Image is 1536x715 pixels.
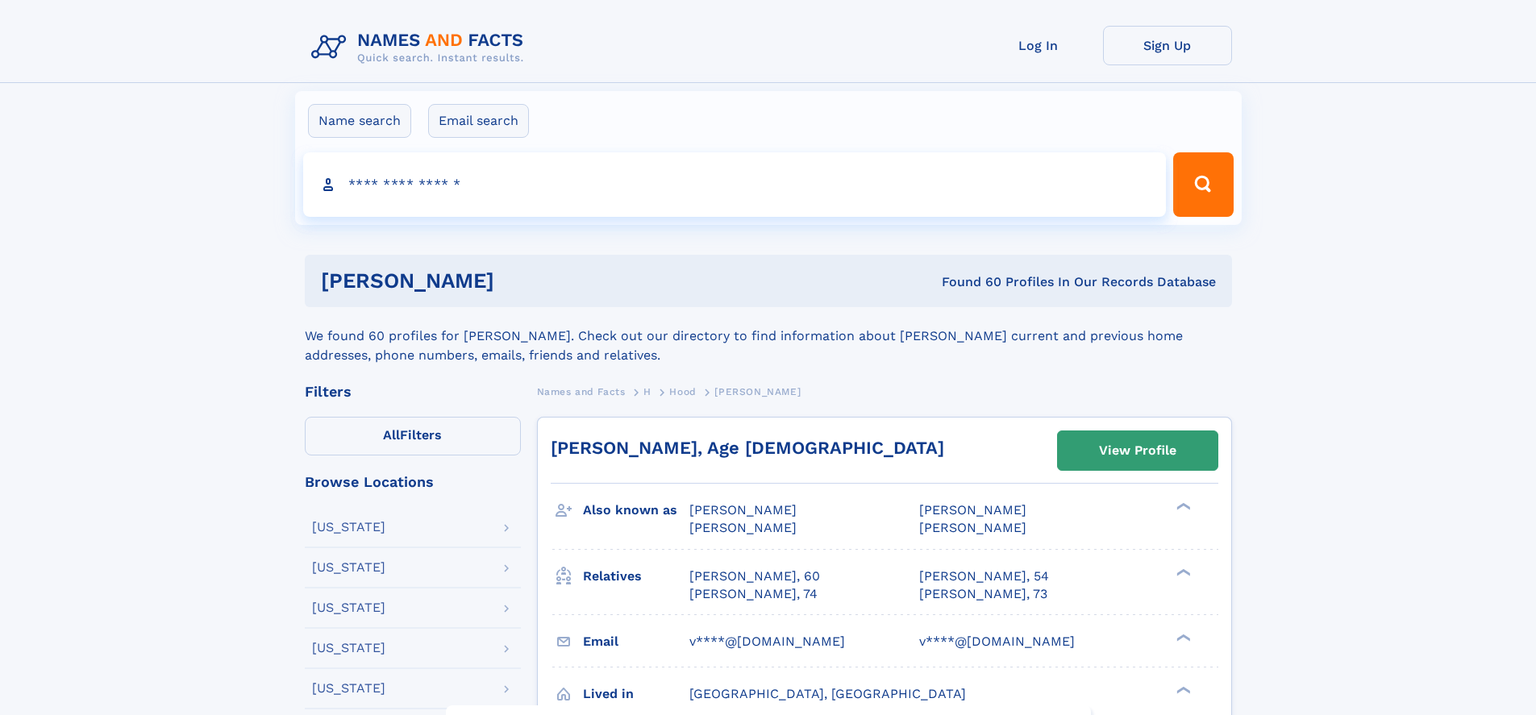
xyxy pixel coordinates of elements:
[583,680,689,708] h3: Lived in
[321,271,718,291] h1: [PERSON_NAME]
[689,567,820,585] a: [PERSON_NAME], 60
[583,563,689,590] h3: Relatives
[669,381,696,401] a: Hood
[383,427,400,443] span: All
[305,385,521,399] div: Filters
[643,386,651,397] span: H
[537,381,626,401] a: Names and Facts
[643,381,651,401] a: H
[1172,567,1192,577] div: ❯
[1173,152,1233,217] button: Search Button
[428,104,529,138] label: Email search
[583,497,689,524] h3: Also known as
[718,273,1216,291] div: Found 60 Profiles In Our Records Database
[312,601,385,614] div: [US_STATE]
[583,628,689,655] h3: Email
[312,682,385,695] div: [US_STATE]
[689,686,966,701] span: [GEOGRAPHIC_DATA], [GEOGRAPHIC_DATA]
[1058,431,1218,470] a: View Profile
[919,520,1026,535] span: [PERSON_NAME]
[305,475,521,489] div: Browse Locations
[312,642,385,655] div: [US_STATE]
[1172,632,1192,642] div: ❯
[1103,26,1232,65] a: Sign Up
[305,307,1232,365] div: We found 60 profiles for [PERSON_NAME]. Check out our directory to find information about [PERSON...
[919,585,1047,603] a: [PERSON_NAME], 73
[308,104,411,138] label: Name search
[1172,684,1192,695] div: ❯
[551,438,944,458] a: [PERSON_NAME], Age [DEMOGRAPHIC_DATA]
[312,561,385,574] div: [US_STATE]
[1099,432,1176,469] div: View Profile
[689,520,797,535] span: [PERSON_NAME]
[974,26,1103,65] a: Log In
[919,502,1026,518] span: [PERSON_NAME]
[689,585,818,603] a: [PERSON_NAME], 74
[303,152,1167,217] input: search input
[305,417,521,455] label: Filters
[714,386,801,397] span: [PERSON_NAME]
[919,567,1049,585] a: [PERSON_NAME], 54
[305,26,537,69] img: Logo Names and Facts
[312,521,385,534] div: [US_STATE]
[1172,501,1192,512] div: ❯
[669,386,696,397] span: Hood
[689,502,797,518] span: [PERSON_NAME]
